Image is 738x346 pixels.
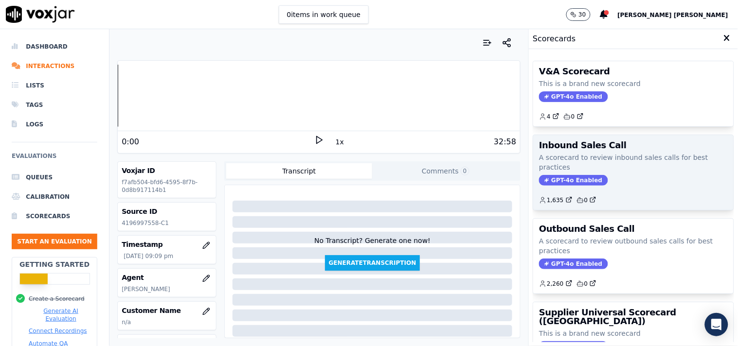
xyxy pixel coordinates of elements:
[334,135,346,149] button: 1x
[566,8,600,21] button: 30
[122,207,212,216] h3: Source ID
[618,12,728,18] span: [PERSON_NAME] [PERSON_NAME]
[122,240,212,249] h3: Timestamp
[12,95,97,115] a: Tags
[539,329,728,338] p: This is a brand new scorecard
[539,280,572,288] a: 2,260
[12,187,97,207] a: Calibration
[461,167,469,175] span: 0
[563,113,584,121] a: 0
[29,307,93,323] button: Generate AI Evaluation
[122,178,212,194] p: f7afb504-bfd6-4595-8f7b-0d8b917114b1
[578,11,586,18] p: 30
[539,308,728,326] h3: Supplier Universal Scorecard ([GEOGRAPHIC_DATA])
[19,259,90,269] h2: Getting Started
[314,236,431,255] div: No Transcript? Generate one now!
[6,6,75,23] img: voxjar logo
[539,67,728,76] h3: V&A Scorecard
[29,295,85,303] button: Create a Scorecard
[539,280,576,288] button: 2,260
[124,252,212,260] p: [DATE] 09:09 pm
[576,280,597,288] a: 0
[122,219,212,227] p: 4196997558-C1
[576,196,597,204] a: 0
[539,113,559,121] a: 4
[122,166,212,175] h3: Voxjar ID
[539,79,728,88] p: This is a brand new scorecard
[325,255,420,271] button: GenerateTranscription
[12,168,97,187] a: Queues
[539,196,572,204] a: 1,635
[539,225,728,233] h3: Outbound Sales Call
[122,136,139,148] div: 0:00
[494,136,516,148] div: 32:58
[529,29,738,49] div: Scorecards
[12,56,97,76] a: Interactions
[226,163,373,179] button: Transcript
[12,234,97,249] button: Start an Evaluation
[539,236,728,256] p: A scorecard to review outbound sales calls for best practices
[12,207,97,226] a: Scorecards
[539,113,563,121] button: 4
[539,259,608,269] span: GPT-4o Enabled
[539,196,576,204] button: 1,635
[29,327,87,335] button: Connect Recordings
[12,76,97,95] a: Lists
[12,150,97,168] h6: Evaluations
[12,115,97,134] a: Logs
[122,318,212,326] p: n/a
[122,285,212,293] p: [PERSON_NAME]
[279,5,369,24] button: 0items in work queue
[539,91,608,102] span: GPT-4o Enabled
[12,37,97,56] a: Dashboard
[539,141,728,150] h3: Inbound Sales Call
[122,273,212,282] h3: Agent
[566,8,590,21] button: 30
[618,9,738,20] button: [PERSON_NAME] [PERSON_NAME]
[539,175,608,186] span: GPT-4o Enabled
[372,163,519,179] button: Comments
[705,313,728,336] div: Open Intercom Messenger
[539,153,728,172] p: A scorecard to review inbound sales calls for best practices
[122,306,212,315] h3: Customer Name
